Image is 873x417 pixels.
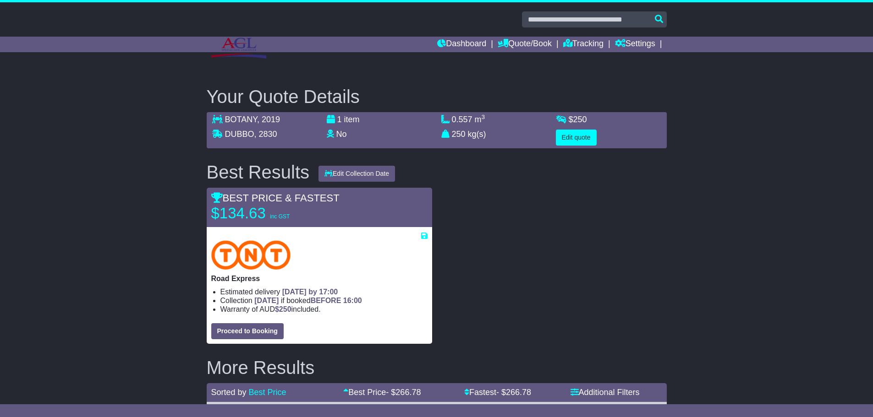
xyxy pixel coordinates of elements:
span: 1 [337,115,342,124]
span: $ [569,115,587,124]
img: TNT Domestic: Road Express [211,240,291,270]
a: Quote/Book [498,37,552,52]
span: 250 [452,130,466,139]
span: , 2830 [254,130,277,139]
span: kg(s) [468,130,486,139]
button: Proceed to Booking [211,323,284,339]
span: - $ [386,388,421,397]
a: Fastest- $266.78 [464,388,531,397]
a: Best Price [249,388,286,397]
p: Road Express [211,274,428,283]
span: if booked [254,297,362,304]
span: m [475,115,485,124]
h2: More Results [207,357,667,378]
span: 250 [573,115,587,124]
span: 16:00 [343,297,362,304]
sup: 3 [482,114,485,120]
a: Dashboard [437,37,486,52]
span: DUBBO [225,130,254,139]
span: inc GST [270,213,290,220]
a: Best Price- $266.78 [343,388,421,397]
a: Additional Filters [571,388,640,397]
span: $ [275,305,291,313]
span: [DATE] by 17:00 [282,288,338,296]
li: Warranty of AUD included. [220,305,428,314]
button: Edit Collection Date [318,166,395,182]
span: Sorted by [211,388,247,397]
li: Estimated delivery [220,287,428,296]
span: 266.78 [395,388,421,397]
li: Collection [220,296,428,305]
a: Tracking [563,37,604,52]
span: - $ [496,388,531,397]
p: $134.63 [211,204,326,222]
div: Best Results [202,162,314,182]
span: 0.557 [452,115,472,124]
a: Settings [615,37,655,52]
span: BOTANY [225,115,257,124]
span: BEST PRICE & FASTEST [211,192,340,204]
button: Edit quote [556,130,597,146]
span: 250 [279,305,291,313]
span: , 2019 [257,115,280,124]
span: item [344,115,360,124]
span: No [336,130,347,139]
h2: Your Quote Details [207,87,667,107]
span: BEFORE [311,297,341,304]
span: 266.78 [506,388,531,397]
span: [DATE] [254,297,279,304]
